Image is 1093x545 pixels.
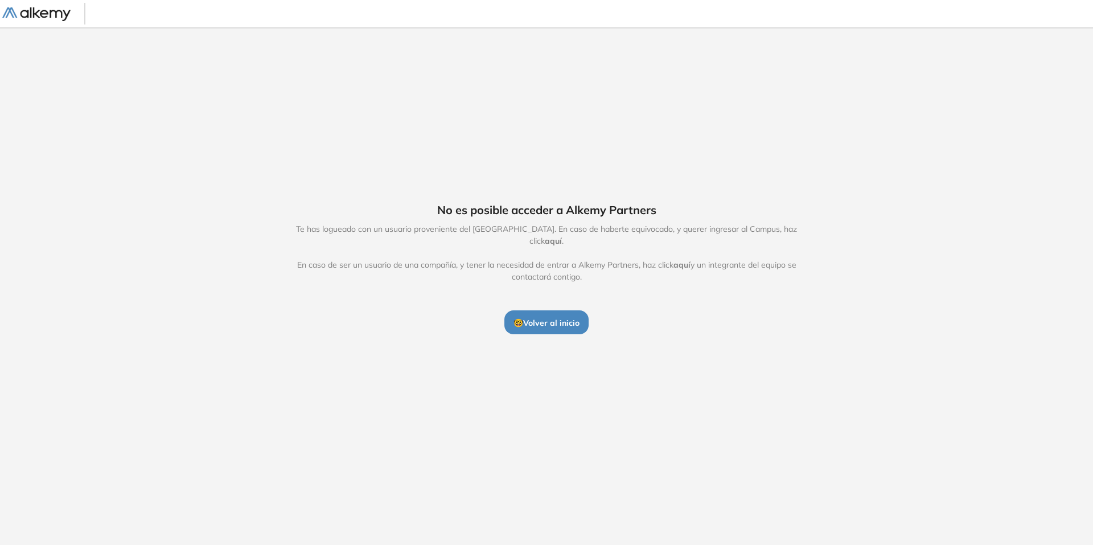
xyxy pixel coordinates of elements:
[437,202,656,219] span: No es posible acceder a Alkemy Partners
[545,236,562,246] span: aquí
[504,310,589,334] button: 🤓Volver al inicio
[2,7,71,22] img: Logo
[513,318,580,328] span: 🤓 Volver al inicio
[284,223,809,283] span: Te has logueado con un usuario proveniente del [GEOGRAPHIC_DATA]. En caso de haberte equivocado, ...
[673,260,691,270] span: aquí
